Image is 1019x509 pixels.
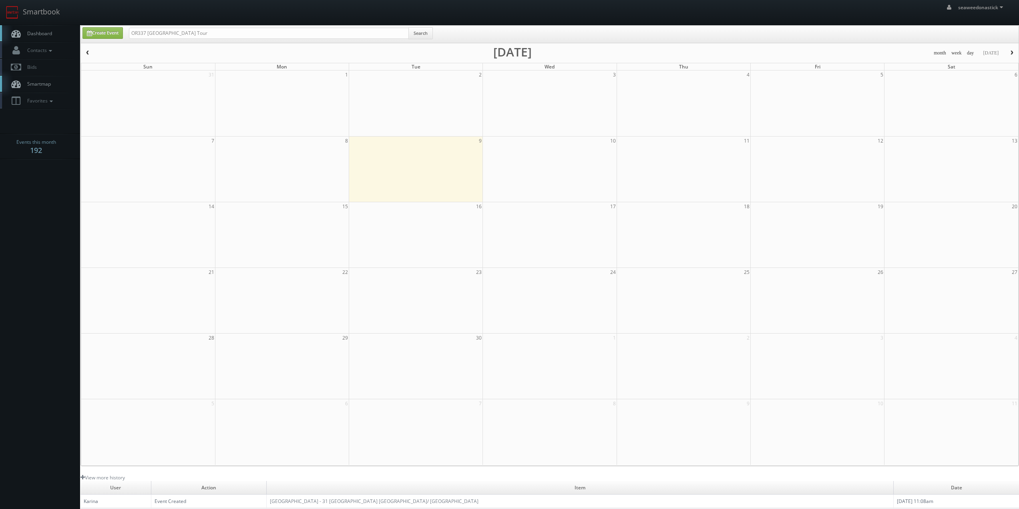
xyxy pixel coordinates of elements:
[1011,137,1018,145] span: 13
[23,30,52,37] span: Dashboard
[80,495,151,508] td: Karina
[151,481,266,495] td: Action
[208,70,215,79] span: 31
[266,481,894,495] td: Item
[16,138,56,146] span: Events this month
[880,334,884,342] span: 3
[211,399,215,408] span: 5
[877,202,884,211] span: 19
[30,145,42,155] strong: 192
[746,334,750,342] span: 2
[894,481,1019,495] td: Date
[6,6,19,19] img: smartbook-logo.png
[208,268,215,276] span: 21
[815,63,820,70] span: Fri
[1011,399,1018,408] span: 11
[342,268,349,276] span: 22
[80,481,151,495] td: User
[877,137,884,145] span: 12
[609,268,617,276] span: 24
[958,4,1005,11] span: seaweedonastick
[880,70,884,79] span: 5
[412,63,420,70] span: Tue
[277,63,287,70] span: Mon
[743,137,750,145] span: 11
[211,137,215,145] span: 7
[746,70,750,79] span: 4
[931,48,949,58] button: month
[475,268,482,276] span: 23
[270,498,478,505] a: [GEOGRAPHIC_DATA] - 31 [GEOGRAPHIC_DATA] [GEOGRAPHIC_DATA]/ [GEOGRAPHIC_DATA]
[408,27,433,39] button: Search
[877,268,884,276] span: 26
[80,474,125,481] a: View more history
[746,399,750,408] span: 9
[143,63,153,70] span: Sun
[23,47,54,54] span: Contacts
[23,64,37,70] span: Bids
[743,268,750,276] span: 25
[344,137,349,145] span: 8
[151,495,266,508] td: Event Created
[612,334,617,342] span: 1
[493,48,532,56] h2: [DATE]
[1014,70,1018,79] span: 6
[609,137,617,145] span: 10
[342,334,349,342] span: 29
[612,70,617,79] span: 3
[475,202,482,211] span: 16
[478,137,482,145] span: 9
[743,202,750,211] span: 18
[478,70,482,79] span: 2
[342,202,349,211] span: 15
[344,399,349,408] span: 6
[208,202,215,211] span: 14
[949,48,965,58] button: week
[877,399,884,408] span: 10
[980,48,1001,58] button: [DATE]
[545,63,555,70] span: Wed
[1014,334,1018,342] span: 4
[129,28,409,39] input: Search for Events
[948,63,955,70] span: Sat
[1011,202,1018,211] span: 20
[208,334,215,342] span: 28
[23,97,55,104] span: Favorites
[894,495,1019,508] td: [DATE] 11:08am
[344,70,349,79] span: 1
[679,63,688,70] span: Thu
[612,399,617,408] span: 8
[1011,268,1018,276] span: 27
[964,48,977,58] button: day
[23,80,51,87] span: Smartmap
[478,399,482,408] span: 7
[82,27,123,39] a: Create Event
[609,202,617,211] span: 17
[475,334,482,342] span: 30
